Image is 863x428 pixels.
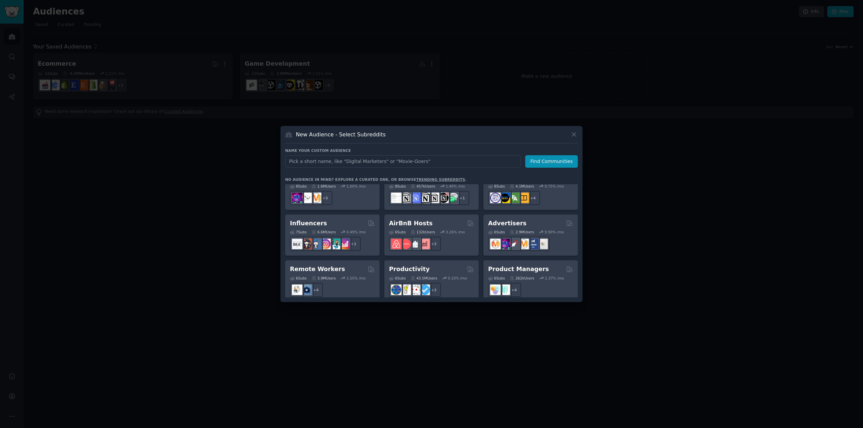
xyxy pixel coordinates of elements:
[488,230,505,234] div: 6 Sub s
[292,239,302,249] img: BeautyGuruChatter
[545,276,564,281] div: 2.37 % /mo
[510,184,534,189] div: 4.1M Users
[318,191,332,205] div: + 5
[525,155,578,168] button: Find Communities
[455,191,469,205] div: + 1
[490,239,501,249] img: marketing
[330,239,340,249] img: influencermarketing
[347,237,361,251] div: + 1
[320,239,331,249] img: InstagramMarketing
[301,193,312,203] img: KeepWriting
[448,193,458,203] img: NotionPromote
[290,184,307,189] div: 8 Sub s
[510,276,534,281] div: 262k Users
[518,239,529,249] img: advertising
[500,239,510,249] img: SEO
[545,184,564,189] div: 0.75 % /mo
[518,193,529,203] img: LearnEnglishOnReddit
[301,285,312,295] img: work
[309,283,323,297] div: + 4
[285,155,520,168] input: Pick a short name, like "Digital Marketers" or "Movie-Goers"
[411,276,437,281] div: 43.5M Users
[410,193,420,203] img: FreeNotionTemplates
[311,193,321,203] img: content_marketing
[545,230,564,234] div: 0.90 % /mo
[347,184,366,189] div: 1.60 % /mo
[411,184,435,189] div: 457k Users
[429,193,439,203] img: AskNotion
[419,239,430,249] img: AirBnBInvesting
[488,184,505,189] div: 8 Sub s
[339,239,350,249] img: InstagramGrowthTips
[400,193,411,203] img: notioncreations
[290,230,307,234] div: 7 Sub s
[510,230,534,234] div: 2.9M Users
[311,184,336,189] div: 1.6M Users
[347,276,366,281] div: 1.55 % /mo
[290,219,327,228] h2: Influencers
[446,230,465,234] div: 3.26 % /mo
[416,177,465,182] a: trending subreddits
[391,193,401,203] img: Notiontemplates
[389,276,406,281] div: 6 Sub s
[296,131,386,138] h3: New Audience - Select Subreddits
[500,193,510,203] img: EnglishLearning
[488,265,549,273] h2: Product Managers
[419,193,430,203] img: NotionGeeks
[389,219,433,228] h2: AirBnB Hosts
[311,239,321,249] img: Instagram
[490,285,501,295] img: ProductManagement
[427,283,441,297] div: + 2
[389,230,406,234] div: 6 Sub s
[400,285,411,295] img: lifehacks
[292,193,302,203] img: SEO
[500,285,510,295] img: ProductMgmt
[537,239,548,249] img: googleads
[347,230,366,234] div: 0.49 % /mo
[509,239,519,249] img: PPC
[391,285,401,295] img: LifeProTips
[301,239,312,249] img: socialmedia
[419,285,430,295] img: getdisciplined
[389,184,406,189] div: 8 Sub s
[285,148,578,153] h3: Name your custom audience
[448,276,467,281] div: 0.10 % /mo
[290,276,307,281] div: 6 Sub s
[391,239,401,249] img: airbnb_hosts
[292,285,302,295] img: RemoteJobs
[311,276,336,281] div: 3.9M Users
[411,230,435,234] div: 132k Users
[488,219,527,228] h2: Advertisers
[389,265,429,273] h2: Productivity
[507,283,521,297] div: + 4
[410,239,420,249] img: rentalproperties
[509,193,519,203] img: language_exchange
[410,285,420,295] img: productivity
[526,191,540,205] div: + 4
[438,193,449,203] img: BestNotionTemplates
[285,177,467,182] div: No audience in mind? Explore a curated one, or browse .
[400,239,411,249] img: AirBnBHosts
[488,276,505,281] div: 6 Sub s
[528,239,538,249] img: FacebookAds
[290,265,345,273] h2: Remote Workers
[311,230,336,234] div: 6.6M Users
[490,193,501,203] img: languagelearning
[427,237,441,251] div: + 2
[446,184,465,189] div: 1.40 % /mo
